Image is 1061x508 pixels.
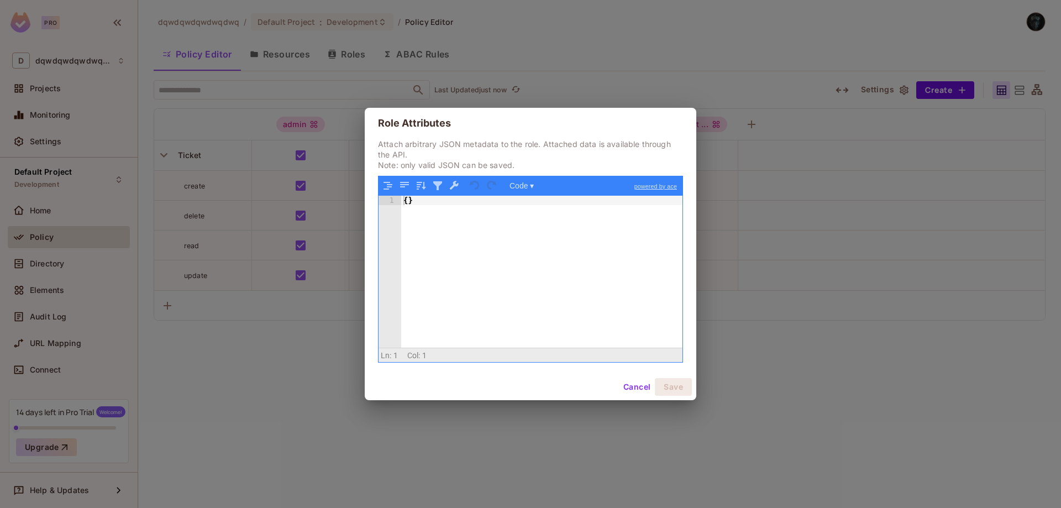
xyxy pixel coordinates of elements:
[619,378,655,396] button: Cancel
[430,179,445,193] button: Filter, sort, or transform contents
[381,351,391,360] span: Ln:
[381,179,395,193] button: Format JSON data, with proper indentation and line feeds (Ctrl+I)
[414,179,428,193] button: Sort contents
[397,179,412,193] button: Compact JSON data, remove all whitespaces (Ctrl+Shift+I)
[422,351,427,360] span: 1
[407,351,421,360] span: Col:
[629,176,682,196] a: powered by ace
[378,139,683,170] p: Attach arbitrary JSON metadata to the role. Attached data is available through the API. Note: onl...
[655,378,692,396] button: Save
[365,108,696,139] h2: Role Attributes
[447,179,461,193] button: Repair JSON: fix quotes and escape characters, remove comments and JSONP notation, turn JavaScrip...
[379,196,401,205] div: 1
[506,179,538,193] button: Code ▾
[468,179,482,193] button: Undo last action (Ctrl+Z)
[485,179,499,193] button: Redo (Ctrl+Shift+Z)
[393,351,398,360] span: 1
